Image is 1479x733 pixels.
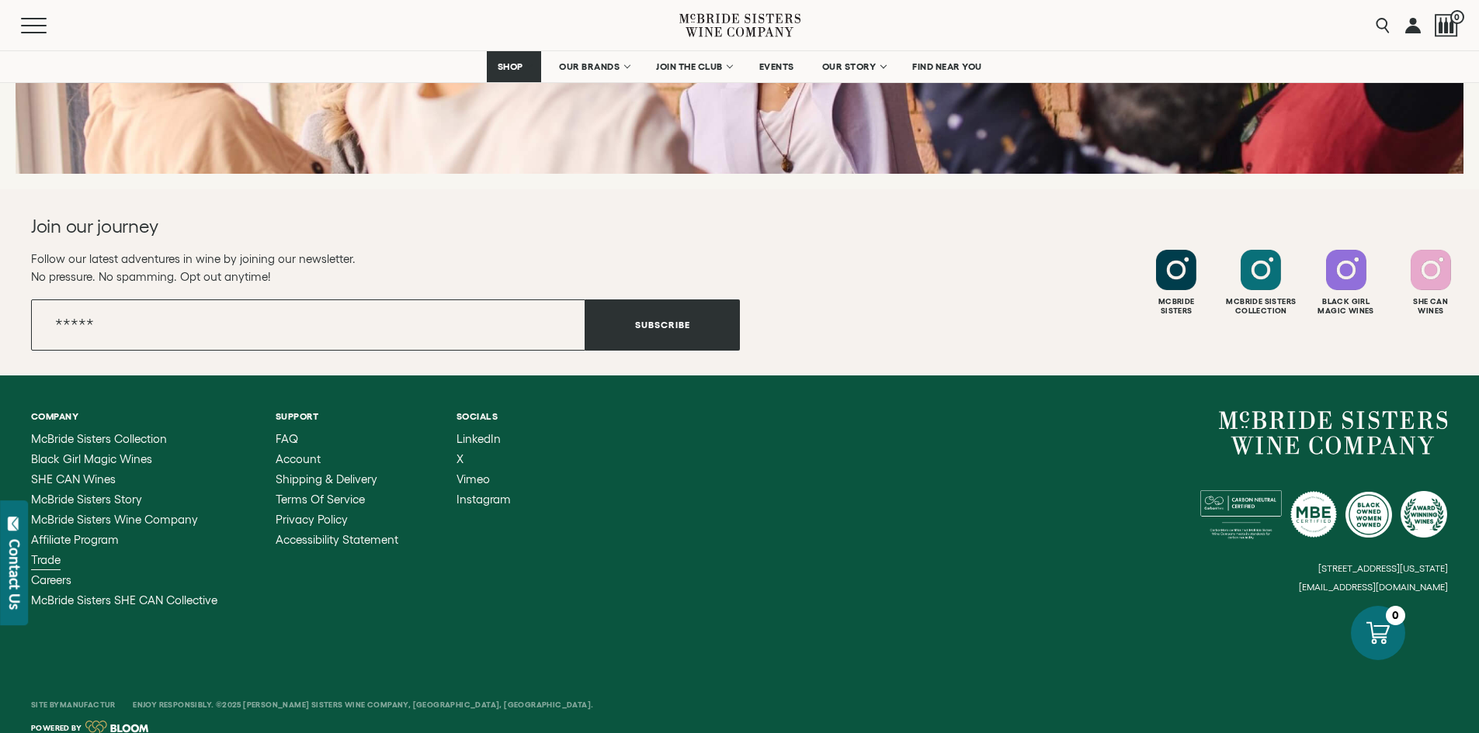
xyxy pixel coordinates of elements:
span: OUR BRANDS [559,61,620,72]
span: OUR STORY [822,61,877,72]
a: Follow Black Girl Magic Wines on Instagram Black GirlMagic Wines [1306,250,1387,316]
a: Black Girl Magic Wines [31,453,217,465]
span: SHE CAN Wines [31,472,116,486]
a: OUR BRANDS [549,51,638,82]
a: Vimeo [457,473,511,486]
span: Careers [31,573,71,586]
span: Enjoy Responsibly. ©2025 [PERSON_NAME] Sisters Wine Company, [GEOGRAPHIC_DATA], [GEOGRAPHIC_DATA]. [133,700,593,709]
span: McBride Sisters SHE CAN Collective [31,593,217,607]
a: LinkedIn [457,433,511,445]
span: Affiliate Program [31,533,119,546]
a: Instagram [457,493,511,506]
a: Privacy Policy [276,513,398,526]
a: JOIN THE CLUB [646,51,741,82]
a: Manufactur [60,700,116,709]
span: Terms of Service [276,493,365,506]
span: Shipping & Delivery [276,472,377,486]
span: 0 [1450,10,1464,24]
a: EVENTS [749,51,804,82]
a: Careers [31,574,217,586]
button: Subscribe [585,299,740,351]
a: McBride Sisters Wine Company [1219,411,1448,455]
span: McBride Sisters Collection [31,432,167,445]
a: Terms of Service [276,493,398,506]
a: SHE CAN Wines [31,473,217,486]
div: Black Girl Magic Wines [1306,297,1387,316]
span: Account [276,452,321,465]
span: Accessibility Statement [276,533,398,546]
span: JOIN THE CLUB [656,61,723,72]
div: She Can Wines [1390,297,1471,316]
a: Shipping & Delivery [276,473,398,486]
small: [EMAIL_ADDRESS][DOMAIN_NAME] [1299,582,1448,593]
a: McBride Sisters Story [31,493,217,506]
a: Follow SHE CAN Wines on Instagram She CanWines [1390,250,1471,316]
p: Follow our latest adventures in wine by joining our newsletter. No pressure. No spamming. Opt out... [31,250,740,285]
span: EVENTS [759,61,794,72]
span: LinkedIn [457,432,501,445]
a: Follow McBride Sisters on Instagram McbrideSisters [1136,250,1217,316]
a: FIND NEAR YOU [902,51,992,82]
h2: Join our journey [31,214,668,239]
span: Black Girl Magic Wines [31,452,152,465]
a: McBride Sisters Collection [31,433,217,445]
a: Follow McBride Sisters Collection on Instagram Mcbride SistersCollection [1220,250,1301,316]
a: SHOP [487,51,541,82]
span: Powered by [31,724,82,732]
button: Mobile Menu Trigger [21,18,77,33]
span: McBride Sisters Story [31,493,142,506]
span: X [457,452,463,465]
input: Email [31,299,585,351]
span: Site By [31,700,117,709]
span: SHOP [497,61,523,72]
a: McBride Sisters SHE CAN Collective [31,594,217,607]
small: [STREET_ADDRESS][US_STATE] [1318,563,1448,573]
div: Mcbride Sisters Collection [1220,297,1301,316]
span: Trade [31,553,61,566]
span: FAQ [276,432,298,445]
span: Vimeo [457,472,490,486]
span: Instagram [457,493,511,506]
a: Trade [31,554,217,566]
a: McBride Sisters Wine Company [31,513,217,526]
div: Contact Us [7,539,23,610]
a: Affiliate Program [31,534,217,546]
a: OUR STORY [812,51,895,82]
div: Mcbride Sisters [1136,297,1217,316]
div: 0 [1386,606,1405,625]
a: X [457,453,511,465]
span: McBride Sisters Wine Company [31,513,198,526]
a: FAQ [276,433,398,445]
span: FIND NEAR YOU [912,61,982,72]
span: Privacy Policy [276,513,348,526]
a: Accessibility Statement [276,534,398,546]
a: Account [276,453,398,465]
